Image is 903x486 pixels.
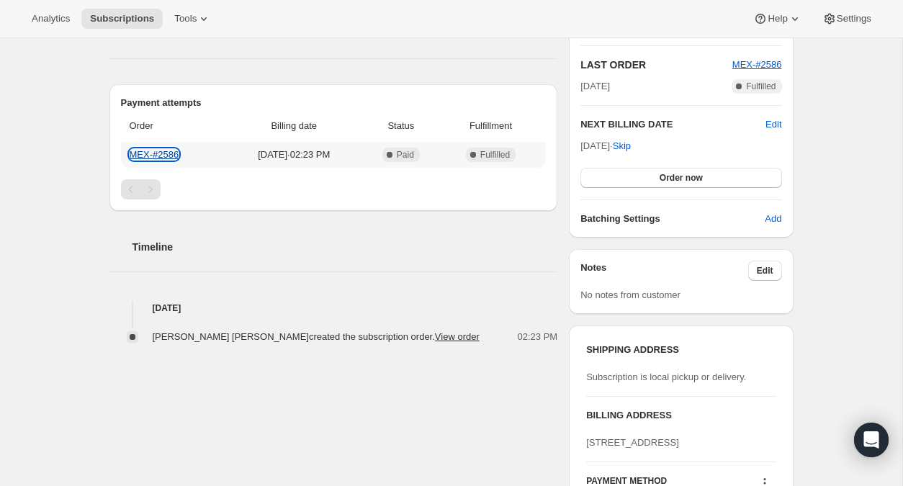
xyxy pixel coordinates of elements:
h3: BILLING ADDRESS [586,408,776,423]
span: Edit [757,265,773,276]
h2: LAST ORDER [580,58,732,72]
span: Fulfilled [746,81,776,92]
span: Tools [174,13,197,24]
button: Tools [166,9,220,29]
button: Add [756,207,790,230]
span: [DATE] [580,79,610,94]
button: Analytics [23,9,78,29]
h2: Timeline [132,240,558,254]
a: View order [435,331,480,342]
span: Fulfilled [480,149,510,161]
button: Order now [580,168,781,188]
span: Settings [837,13,871,24]
button: Help [745,9,810,29]
h6: Batching Settings [580,212,765,226]
h4: [DATE] [109,301,558,315]
span: Add [765,212,781,226]
span: Fulfillment [444,119,537,133]
span: [STREET_ADDRESS] [586,437,679,448]
span: Help [768,13,787,24]
span: Status [367,119,436,133]
h3: Notes [580,261,748,281]
button: Skip [604,135,639,158]
span: Subscriptions [90,13,154,24]
h2: Payment attempts [121,96,547,110]
span: Skip [613,139,631,153]
a: MEX-#2586 [732,59,782,70]
span: [DATE] · 02:23 PM [230,148,358,162]
span: Analytics [32,13,70,24]
button: Edit [765,117,781,132]
span: [PERSON_NAME] [PERSON_NAME] created the subscription order. [153,331,480,342]
th: Order [121,110,226,142]
button: Subscriptions [81,9,163,29]
span: Paid [397,149,414,161]
a: MEX-#2586 [130,149,179,160]
span: [DATE] · [580,140,631,151]
button: MEX-#2586 [732,58,782,72]
button: Edit [748,261,782,281]
button: Settings [814,9,880,29]
h2: NEXT BILLING DATE [580,117,765,132]
span: Subscription is local pickup or delivery. [586,372,746,382]
h3: SHIPPING ADDRESS [586,343,776,357]
span: 02:23 PM [518,330,558,344]
span: Billing date [230,119,358,133]
nav: Pagination [121,179,547,199]
div: Open Intercom Messenger [854,423,889,457]
span: Order now [660,172,703,184]
span: No notes from customer [580,289,680,300]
